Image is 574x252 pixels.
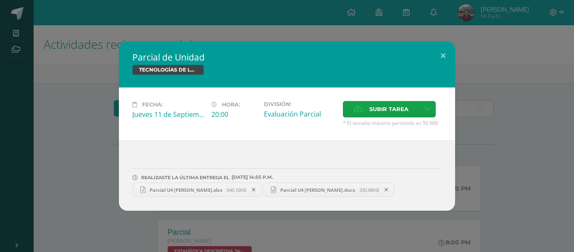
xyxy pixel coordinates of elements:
[263,183,395,197] a: Parcial U4 [PERSON_NAME].docx 330.88KB
[142,101,163,108] span: Fecha:
[226,187,246,193] span: 540.16KB
[264,109,336,119] div: Evaluación Parcial
[359,187,379,193] span: 330.88KB
[132,51,442,63] h2: Parcial de Unidad
[369,101,408,117] span: Subir tarea
[132,110,205,119] div: Jueves 11 de Septiembre
[343,119,442,127] span: * El tamaño máximo permitido es 50 MB
[222,101,240,108] span: Hora:
[247,185,261,194] span: Remover entrega
[264,101,336,107] label: División:
[276,187,359,193] span: Parcial U4 [PERSON_NAME].docx
[431,41,455,70] button: Close (Esc)
[145,187,226,193] span: Parcial U4 [PERSON_NAME].xlsx
[132,65,204,75] span: TECNOLOGÍAS DE LA INFORMACIÓN Y LA COMUNICACIÓN 5
[132,183,261,197] a: Parcial U4 [PERSON_NAME].xlsx 540.16KB
[141,175,229,180] span: REALIZASTE LA ÚLTIMA ENTREGA EL
[379,185,394,194] span: Remover entrega
[211,110,257,119] div: 20:00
